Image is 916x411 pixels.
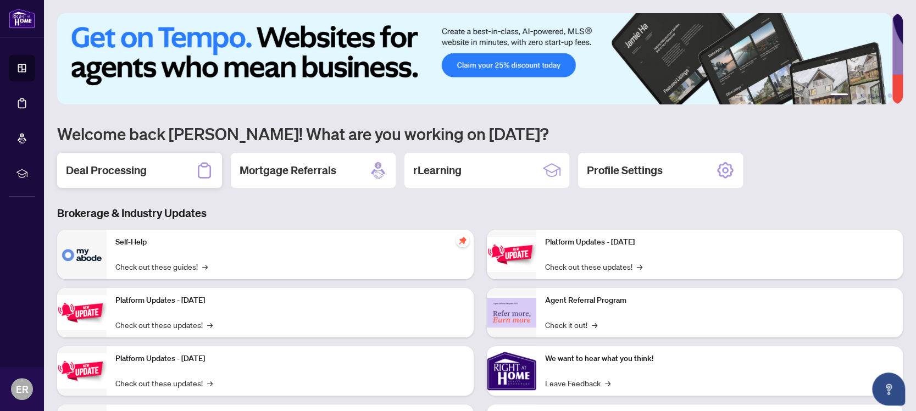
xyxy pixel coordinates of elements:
[115,260,208,273] a: Check out these guides!→
[830,93,848,98] button: 1
[870,93,874,98] button: 4
[115,377,213,389] a: Check out these updates!→
[861,93,865,98] button: 3
[637,260,642,273] span: →
[57,13,892,104] img: Slide 0
[9,8,35,29] img: logo
[202,260,208,273] span: →
[66,163,147,178] h2: Deal Processing
[872,373,905,406] button: Open asap
[587,163,663,178] h2: Profile Settings
[545,377,610,389] a: Leave Feedback→
[207,319,213,331] span: →
[487,298,536,328] img: Agent Referral Program
[115,295,465,307] p: Platform Updates - [DATE]
[487,346,536,396] img: We want to hear what you think!
[57,123,903,144] h1: Welcome back [PERSON_NAME]! What are you working on [DATE]?
[605,377,610,389] span: →
[545,353,895,365] p: We want to hear what you think!
[545,260,642,273] a: Check out these updates!→
[592,319,597,331] span: →
[545,319,597,331] a: Check it out!→
[456,234,469,247] span: pushpin
[16,381,29,397] span: ER
[115,236,465,248] p: Self-Help
[545,295,895,307] p: Agent Referral Program
[207,377,213,389] span: →
[57,205,903,221] h3: Brokerage & Industry Updates
[115,319,213,331] a: Check out these updates!→
[57,295,107,330] img: Platform Updates - September 16, 2025
[487,237,536,271] img: Platform Updates - June 23, 2025
[57,230,107,279] img: Self-Help
[240,163,336,178] h2: Mortgage Referrals
[57,353,107,388] img: Platform Updates - July 21, 2025
[413,163,462,178] h2: rLearning
[115,353,465,365] p: Platform Updates - [DATE]
[879,93,883,98] button: 5
[887,93,892,98] button: 6
[852,93,857,98] button: 2
[545,236,895,248] p: Platform Updates - [DATE]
